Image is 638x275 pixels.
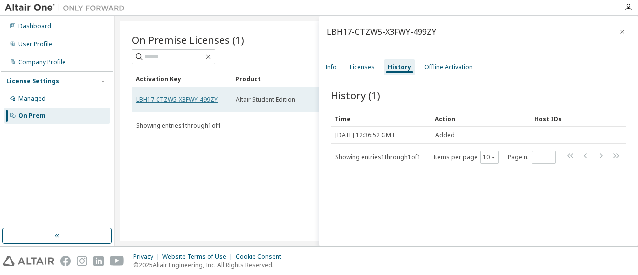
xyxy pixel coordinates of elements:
[136,121,221,130] span: Showing entries 1 through 1 of 1
[136,71,227,87] div: Activation Key
[162,253,236,261] div: Website Terms of Use
[435,131,455,139] span: Added
[424,63,473,71] div: Offline Activation
[133,261,287,269] p: © 2025 Altair Engineering, Inc. All Rights Reserved.
[235,71,327,87] div: Product
[327,28,436,36] div: LBH17-CTZW5-X3FWY-499ZY
[18,22,51,30] div: Dashboard
[18,40,52,48] div: User Profile
[132,33,244,47] span: On Premise Licenses (1)
[435,111,526,127] div: Action
[331,88,380,102] span: History (1)
[236,253,287,261] div: Cookie Consent
[6,77,59,85] div: License Settings
[388,63,411,71] div: History
[60,256,71,266] img: facebook.svg
[483,153,496,161] button: 10
[236,96,295,104] span: Altair Student Edition
[18,112,46,120] div: On Prem
[18,95,46,103] div: Managed
[433,151,499,164] span: Items per page
[93,256,104,266] img: linkedin.svg
[335,111,427,127] div: Time
[77,256,87,266] img: instagram.svg
[325,63,337,71] div: Info
[18,58,66,66] div: Company Profile
[508,151,556,164] span: Page n.
[3,256,54,266] img: altair_logo.svg
[534,111,593,127] div: Host IDs
[335,153,421,161] span: Showing entries 1 through 1 of 1
[110,256,124,266] img: youtube.svg
[133,253,162,261] div: Privacy
[5,3,130,13] img: Altair One
[136,95,218,104] a: LBH17-CTZW5-X3FWY-499ZY
[350,63,375,71] div: Licenses
[335,131,395,139] span: [DATE] 12:36:52 GMT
